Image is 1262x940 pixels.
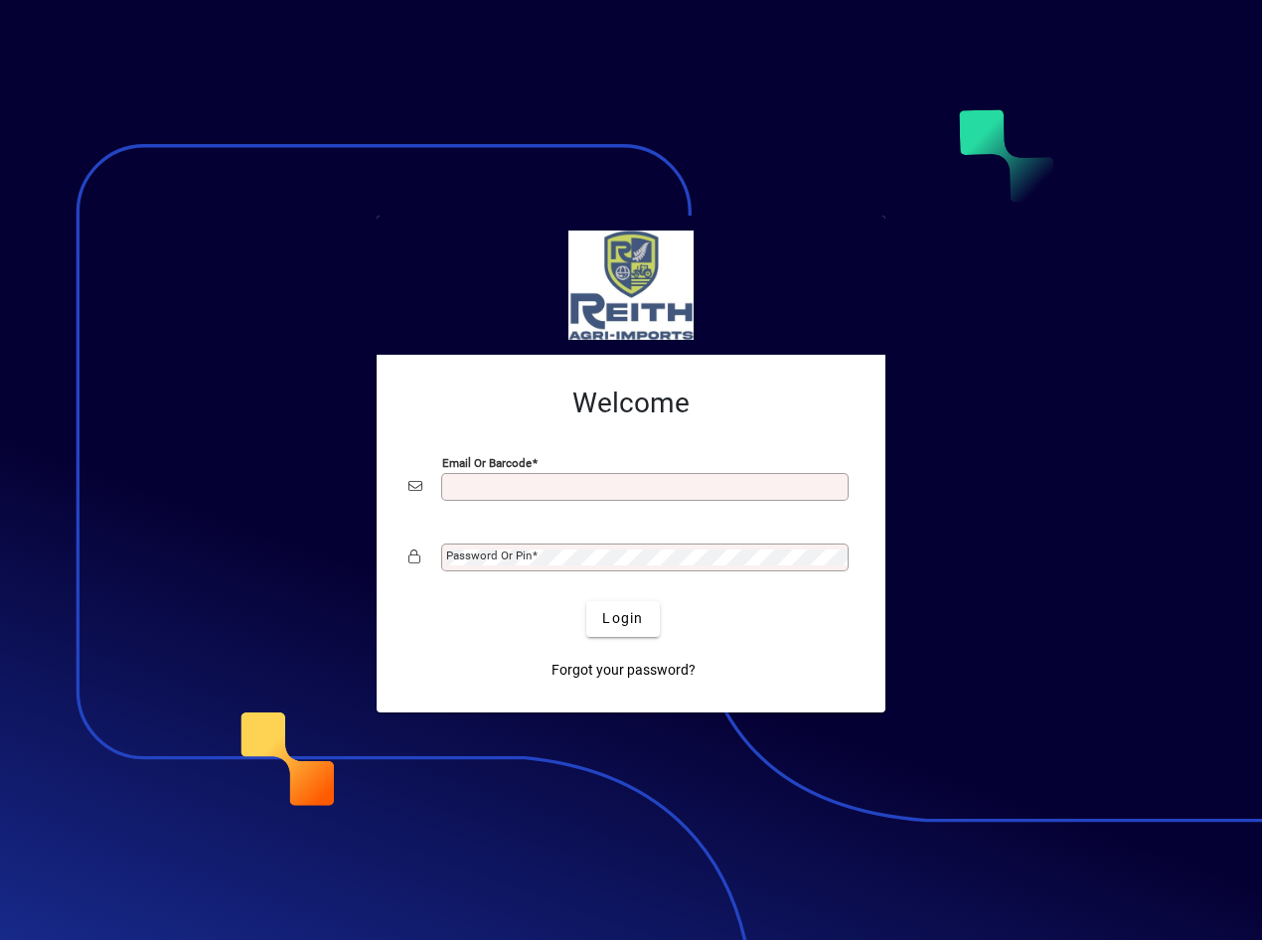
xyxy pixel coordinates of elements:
mat-label: Email or Barcode [442,455,532,469]
span: Login [602,608,643,629]
a: Forgot your password? [544,653,704,689]
mat-label: Password or Pin [446,548,532,562]
h2: Welcome [408,387,854,420]
span: Forgot your password? [552,660,696,681]
button: Login [586,601,659,637]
